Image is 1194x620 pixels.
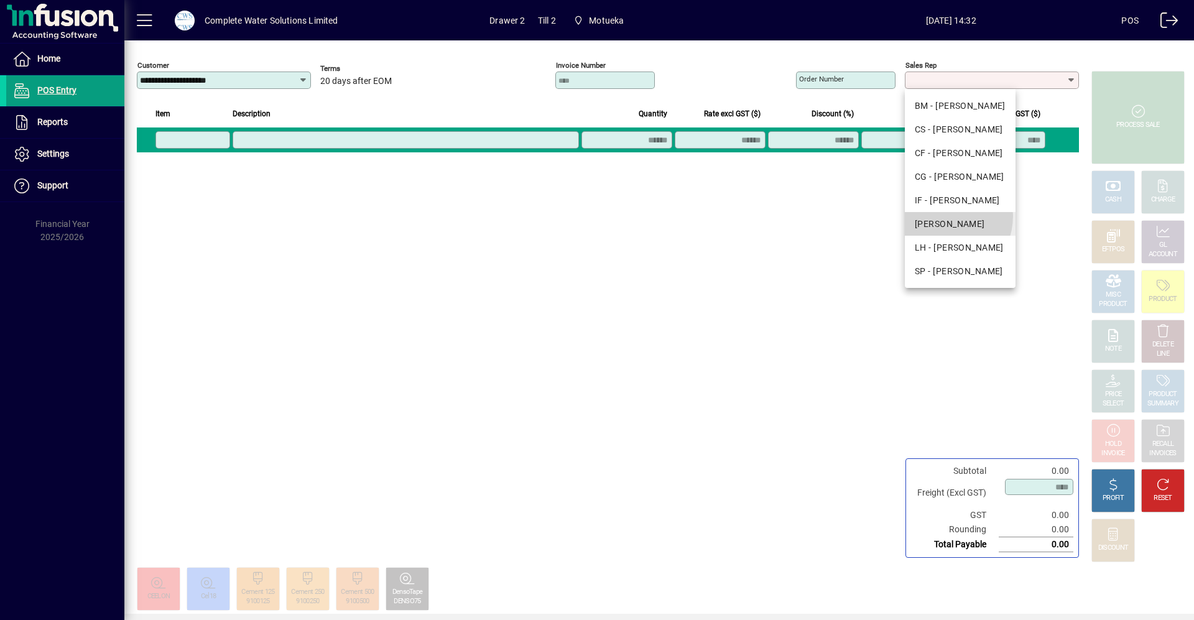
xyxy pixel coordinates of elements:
[1098,544,1128,553] div: DISCOUNT
[147,592,170,601] div: CEELON
[489,11,525,30] span: Drawer 2
[1159,241,1167,250] div: GL
[37,117,68,127] span: Reports
[905,236,1016,259] mat-option: LH - Liam Hendren
[999,508,1073,522] td: 0.00
[1099,300,1127,309] div: PRODUCT
[1101,449,1124,458] div: INVOICE
[905,61,937,70] mat-label: Sales rep
[155,107,170,121] span: Item
[201,592,216,601] div: Cel18
[137,61,169,70] mat-label: Customer
[905,259,1016,283] mat-option: SP - Steve Pegg
[1105,440,1121,449] div: HOLD
[905,165,1016,188] mat-option: CG - Crystal Gaiger
[911,522,999,537] td: Rounding
[320,65,395,73] span: Terms
[905,141,1016,165] mat-option: CF - Clint Fry
[37,53,60,63] span: Home
[341,588,374,597] div: Cement 500
[291,588,324,597] div: Cement 250
[1102,245,1125,254] div: EFTPOS
[905,118,1016,141] mat-option: CS - Carl Sladen
[1152,340,1173,349] div: DELETE
[999,522,1073,537] td: 0.00
[915,241,1006,254] div: LH - [PERSON_NAME]
[911,537,999,552] td: Total Payable
[905,212,1016,236] mat-option: JB - Jeff Berkett
[915,99,1006,113] div: BM - [PERSON_NAME]
[911,478,999,508] td: Freight (Excl GST)
[1105,195,1121,205] div: CASH
[639,107,667,121] span: Quantity
[911,508,999,522] td: GST
[1149,390,1177,399] div: PRODUCT
[915,170,1006,183] div: CG - [PERSON_NAME]
[233,107,271,121] span: Description
[37,180,68,190] span: Support
[915,147,1006,160] div: CF - [PERSON_NAME]
[911,464,999,478] td: Subtotal
[1103,399,1124,409] div: SELECT
[812,107,854,121] span: Discount (%)
[320,76,392,86] span: 20 days after EOM
[1151,195,1175,205] div: CHARGE
[6,107,124,138] a: Reports
[905,188,1016,212] mat-option: IF - Ian Fry
[568,9,629,32] span: Motueka
[999,537,1073,552] td: 0.00
[246,597,269,606] div: 9100125
[205,11,338,30] div: Complete Water Solutions Limited
[704,107,761,121] span: Rate excl GST ($)
[392,588,423,597] div: DensoTape
[1147,399,1178,409] div: SUMMARY
[1149,295,1177,304] div: PRODUCT
[296,597,319,606] div: 9100250
[915,218,1006,231] div: [PERSON_NAME]
[556,61,606,70] mat-label: Invoice number
[538,11,556,30] span: Till 2
[915,123,1006,136] div: CS - [PERSON_NAME]
[1154,494,1172,503] div: RESET
[1116,121,1160,130] div: PROCESS SALE
[780,11,1121,30] span: [DATE] 14:32
[1149,449,1176,458] div: INVOICES
[1157,349,1169,359] div: LINE
[241,588,274,597] div: Cement 125
[1121,11,1139,30] div: POS
[1105,345,1121,354] div: NOTE
[905,94,1016,118] mat-option: BM - Blair McFarlane
[589,11,624,30] span: Motueka
[799,75,844,83] mat-label: Order number
[37,149,69,159] span: Settings
[1151,2,1178,43] a: Logout
[1106,290,1121,300] div: MISC
[999,464,1073,478] td: 0.00
[915,265,1006,278] div: SP - [PERSON_NAME]
[6,44,124,75] a: Home
[915,194,1006,207] div: IF - [PERSON_NAME]
[346,597,369,606] div: 9100500
[37,85,76,95] span: POS Entry
[1149,250,1177,259] div: ACCOUNT
[1103,494,1124,503] div: PROFIT
[6,139,124,170] a: Settings
[1105,390,1122,399] div: PRICE
[1152,440,1174,449] div: RECALL
[394,597,420,606] div: DENSO75
[165,9,205,32] button: Profile
[6,170,124,201] a: Support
